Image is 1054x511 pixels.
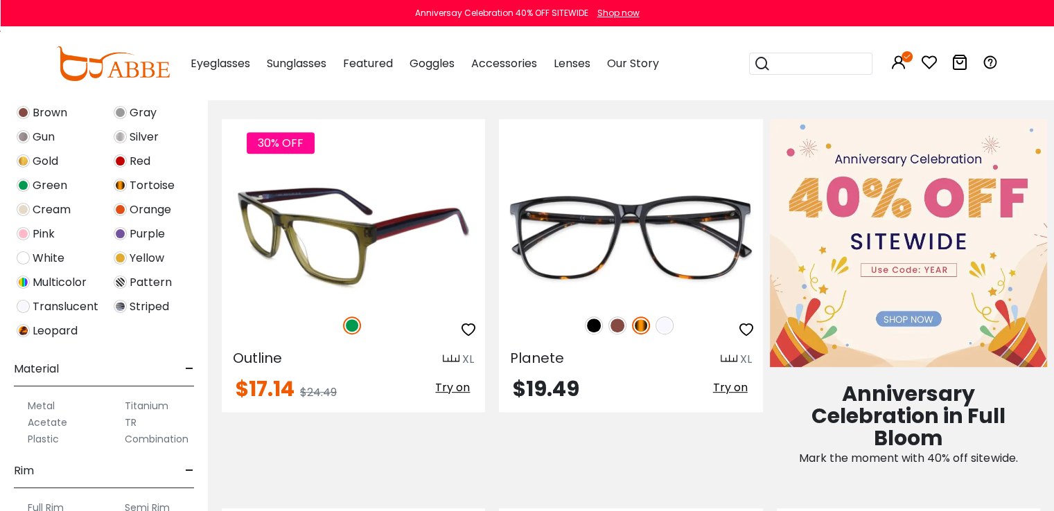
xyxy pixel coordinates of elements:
[33,323,78,339] span: Leopard
[709,379,752,397] button: Try on
[125,397,168,414] label: Titanium
[33,177,67,194] span: Green
[431,379,474,397] button: Try on
[114,179,127,192] img: Tortoise
[597,7,640,19] div: Shop now
[33,298,98,315] span: Translucent
[17,300,30,313] img: Translucent
[114,251,127,265] img: Yellow
[799,450,1017,466] span: Mark the moment with 40% off sitewide.
[114,130,127,143] img: Silver
[713,379,748,395] span: Try on
[130,201,171,218] span: Orange
[415,7,588,19] div: Anniversay Celebration 40% OFF SITEWIDE
[462,351,474,368] div: XL
[185,352,194,386] span: -
[14,454,34,487] span: Rim
[590,7,640,19] a: Shop now
[17,179,30,192] img: Green
[222,169,485,301] img: Green Outline - Acetate ,Universal Bridge Fit
[510,348,564,368] span: Planete
[608,316,626,334] img: Brown
[247,132,315,154] span: 30% OFF
[125,414,137,431] label: TR
[17,276,30,289] img: Multicolor
[740,351,752,368] div: XL
[130,105,157,121] span: Gray
[267,55,326,71] span: Sunglasses
[17,324,30,337] img: Leopard
[114,154,127,168] img: Red
[300,384,337,400] span: $24.49
[721,354,737,364] img: size ruler
[125,431,188,447] label: Combination
[33,250,64,267] span: White
[656,316,674,334] img: Translucent
[130,153,150,170] span: Red
[410,55,455,71] span: Goggles
[17,227,30,240] img: Pink
[130,274,172,291] span: Pattern
[114,300,127,313] img: Striped
[130,226,165,242] span: Purple
[33,105,67,121] span: Brown
[343,316,361,334] img: Green
[17,130,30,143] img: Gun
[17,106,30,119] img: Brown
[114,227,127,240] img: Purple
[114,106,127,119] img: Gray
[191,55,250,71] span: Eyeglasses
[770,119,1047,367] img: Anniversary Celebration
[435,379,470,395] span: Try on
[33,153,58,170] span: Gold
[28,397,55,414] label: Metal
[33,201,71,218] span: Cream
[130,129,159,145] span: Silver
[499,169,762,301] img: Tortoise Planete - TR ,Universal Bridge Fit
[585,316,603,334] img: Black
[607,55,659,71] span: Our Story
[28,431,59,447] label: Plastic
[130,250,164,267] span: Yellow
[554,55,590,71] span: Lenses
[33,129,55,145] span: Gun
[17,251,30,265] img: White
[56,46,170,81] img: abbeglasses.com
[233,348,282,368] span: Outline
[28,414,67,431] label: Acetate
[14,352,59,386] span: Material
[17,154,30,168] img: Gold
[443,354,459,364] img: size ruler
[513,374,579,404] span: $19.49
[17,203,30,216] img: Cream
[185,454,194,487] span: -
[130,298,169,315] span: Striped
[33,274,87,291] span: Multicolor
[130,177,175,194] span: Tortoise
[811,379,1005,453] span: Anniversary Celebration in Full Bloom
[236,374,295,404] span: $17.14
[114,276,127,289] img: Pattern
[632,316,650,334] img: Tortoise
[343,55,393,71] span: Featured
[471,55,537,71] span: Accessories
[114,203,127,216] img: Orange
[33,226,55,242] span: Pink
